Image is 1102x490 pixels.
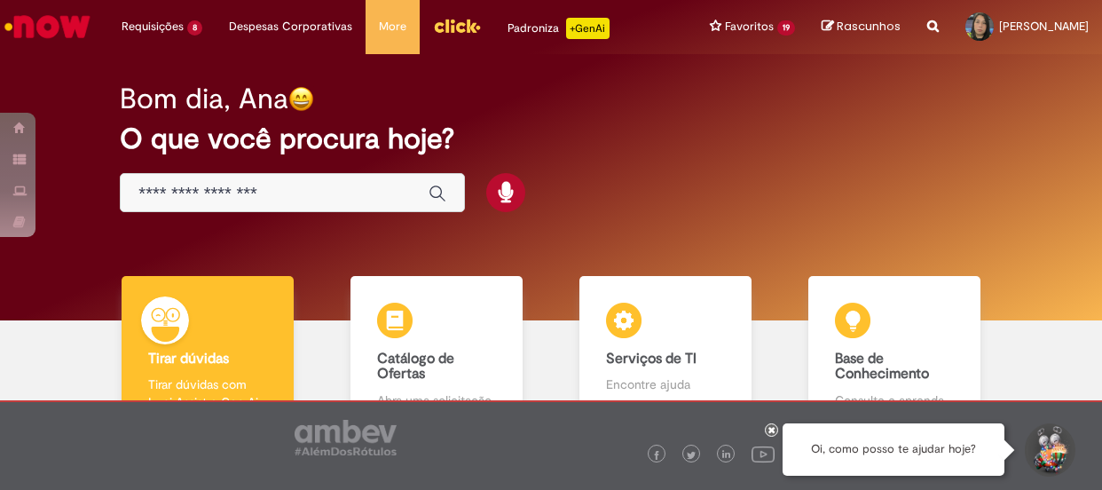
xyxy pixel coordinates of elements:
[999,19,1089,34] span: [PERSON_NAME]
[777,20,795,36] span: 19
[835,350,929,383] b: Base de Conhecimento
[295,420,397,455] img: logo_footer_ambev_rotulo_gray.png
[722,450,731,461] img: logo_footer_linkedin.png
[229,18,352,36] span: Despesas Corporativas
[148,350,229,367] b: Tirar dúvidas
[606,375,724,393] p: Encontre ajuda
[1022,423,1075,477] button: Iniciar Conversa de Suporte
[120,123,981,154] h2: O que você procura hoje?
[822,19,901,36] a: Rascunhos
[837,18,901,35] span: Rascunhos
[322,276,551,430] a: Catálogo de Ofertas Abra uma solicitação
[780,276,1009,430] a: Base de Conhecimento Consulte e aprenda
[835,391,953,409] p: Consulte e aprenda
[379,18,406,36] span: More
[566,18,610,39] p: +GenAi
[148,375,266,411] p: Tirar dúvidas com Lupi Assist e Gen Ai
[377,350,454,383] b: Catálogo de Ofertas
[687,451,696,460] img: logo_footer_twitter.png
[122,18,184,36] span: Requisições
[187,20,202,36] span: 8
[725,18,774,36] span: Favoritos
[606,350,697,367] b: Serviços de TI
[433,12,481,39] img: click_logo_yellow_360x200.png
[288,86,314,112] img: happy-face.png
[652,451,661,460] img: logo_footer_facebook.png
[120,83,288,115] h2: Bom dia, Ana
[783,423,1004,476] div: Oi, como posso te ajudar hoje?
[508,18,610,39] div: Padroniza
[551,276,780,430] a: Serviços de TI Encontre ajuda
[93,276,322,430] a: Tirar dúvidas Tirar dúvidas com Lupi Assist e Gen Ai
[377,391,495,409] p: Abra uma solicitação
[752,442,775,465] img: logo_footer_youtube.png
[2,9,93,44] img: ServiceNow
